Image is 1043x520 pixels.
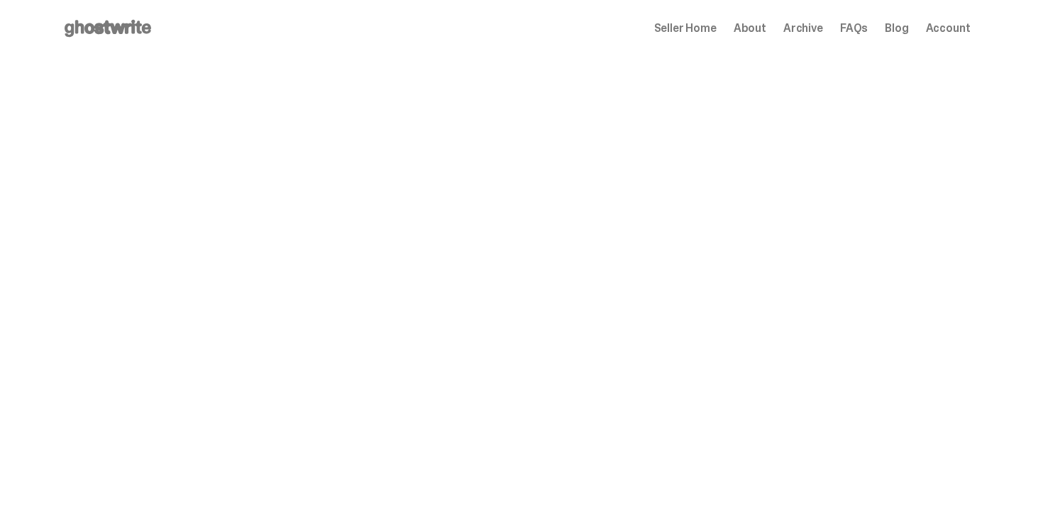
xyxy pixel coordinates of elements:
[926,23,971,34] a: Account
[840,23,868,34] a: FAQs
[734,23,766,34] a: About
[885,23,908,34] a: Blog
[783,23,823,34] a: Archive
[654,23,717,34] a: Seller Home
